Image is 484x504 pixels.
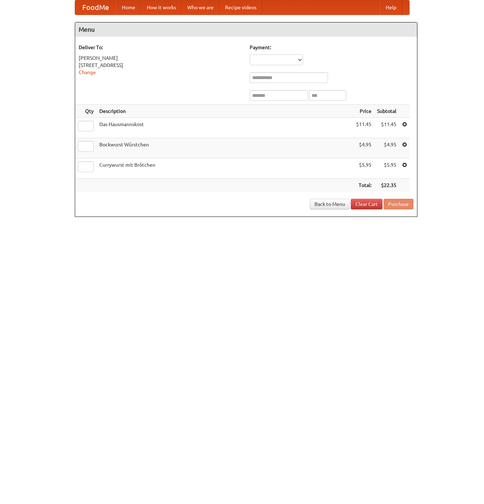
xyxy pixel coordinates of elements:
[353,118,374,138] td: $11.45
[353,105,374,118] th: Price
[182,0,219,15] a: Who we are
[79,44,243,51] h5: Deliver To:
[75,105,97,118] th: Qty
[374,118,399,138] td: $11.45
[250,44,413,51] h5: Payment:
[79,54,243,62] div: [PERSON_NAME]
[219,0,262,15] a: Recipe videos
[384,199,413,209] button: Purchase
[97,138,353,159] td: Bockwurst Würstchen
[97,105,353,118] th: Description
[116,0,141,15] a: Home
[374,159,399,179] td: $5.95
[351,199,382,209] a: Clear Cart
[374,179,399,192] th: $22.35
[97,118,353,138] td: Das Hausmannskost
[310,199,350,209] a: Back to Menu
[380,0,402,15] a: Help
[353,179,374,192] th: Total:
[79,69,96,75] a: Change
[79,62,243,69] div: [STREET_ADDRESS]
[97,159,353,179] td: Currywurst mit Brötchen
[75,22,417,37] h4: Menu
[374,105,399,118] th: Subtotal
[75,0,116,15] a: FoodMe
[353,159,374,179] td: $5.95
[353,138,374,159] td: $4.95
[141,0,182,15] a: How it works
[374,138,399,159] td: $4.95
